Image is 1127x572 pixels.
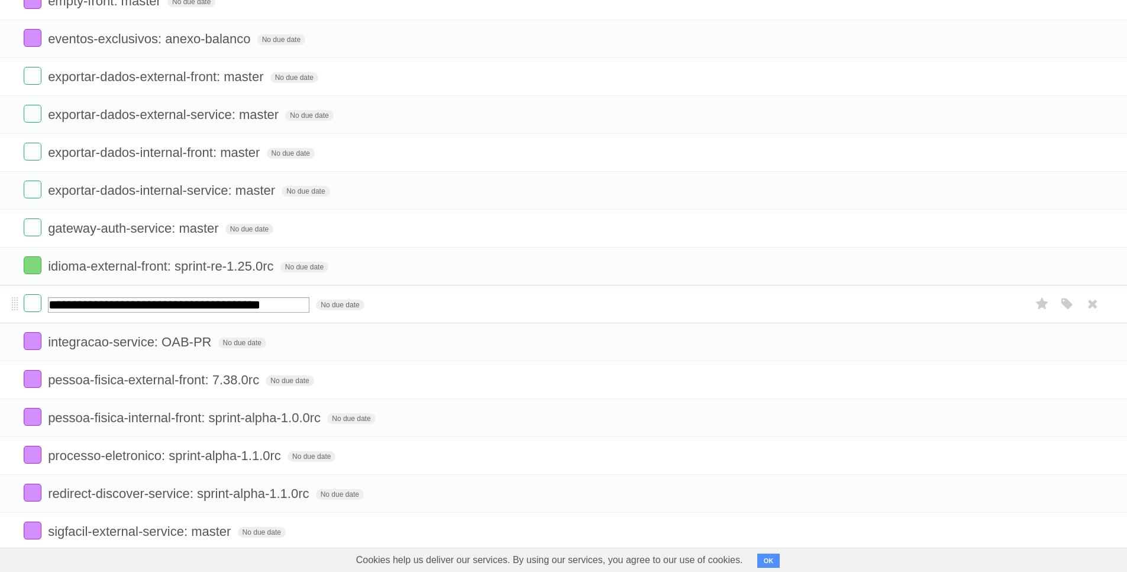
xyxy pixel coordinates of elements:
span: No due date [316,489,364,500]
label: Done [24,256,41,274]
span: No due date [285,110,333,121]
span: No due date [266,375,314,386]
label: Done [24,522,41,539]
span: idioma-external-front: sprint-re-1.25.0rc [48,259,276,274]
span: No due date [238,527,286,538]
label: Done [24,181,41,198]
span: exportar-dados-internal-service: master [48,183,278,198]
span: integracao-service: OAB-PR [48,335,214,349]
span: pessoa-fisica-internal-front: sprint-alpha-1.0.0rc [48,410,324,425]
span: No due date [257,34,305,45]
label: Done [24,446,41,464]
span: No due date [288,451,335,462]
span: No due date [267,148,315,159]
span: exportar-dados-external-service: master [48,107,282,122]
span: No due date [218,338,266,348]
span: pessoa-fisica-external-front: 7.38.0rc [48,372,262,387]
span: exportar-dados-internal-front: master [48,145,263,160]
button: OK [757,554,780,568]
label: Done [24,294,41,312]
span: Cookies help us deliver our services. By using our services, you agree to our use of cookies. [344,548,755,572]
span: No due date [225,224,273,234]
label: Done [24,218,41,236]
label: Star task [1031,294,1054,314]
label: Done [24,67,41,85]
label: Done [24,29,41,47]
label: Done [24,105,41,123]
span: No due date [280,262,328,272]
span: gateway-auth-service: master [48,221,222,236]
label: Done [24,143,41,160]
span: No due date [327,413,375,424]
span: sigfacil-external-service: master [48,524,234,539]
label: Done [24,408,41,426]
label: Done [24,370,41,388]
label: Done [24,484,41,502]
label: Done [24,332,41,350]
span: No due date [282,186,330,197]
span: eventos-exclusivos: anexo-balanco [48,31,253,46]
span: processo-eletronico: sprint-alpha-1.1.0rc [48,448,284,463]
span: No due date [270,72,318,83]
span: redirect-discover-service: sprint-alpha-1.1.0rc [48,486,312,501]
span: No due date [316,300,364,310]
span: exportar-dados-external-front: master [48,69,266,84]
